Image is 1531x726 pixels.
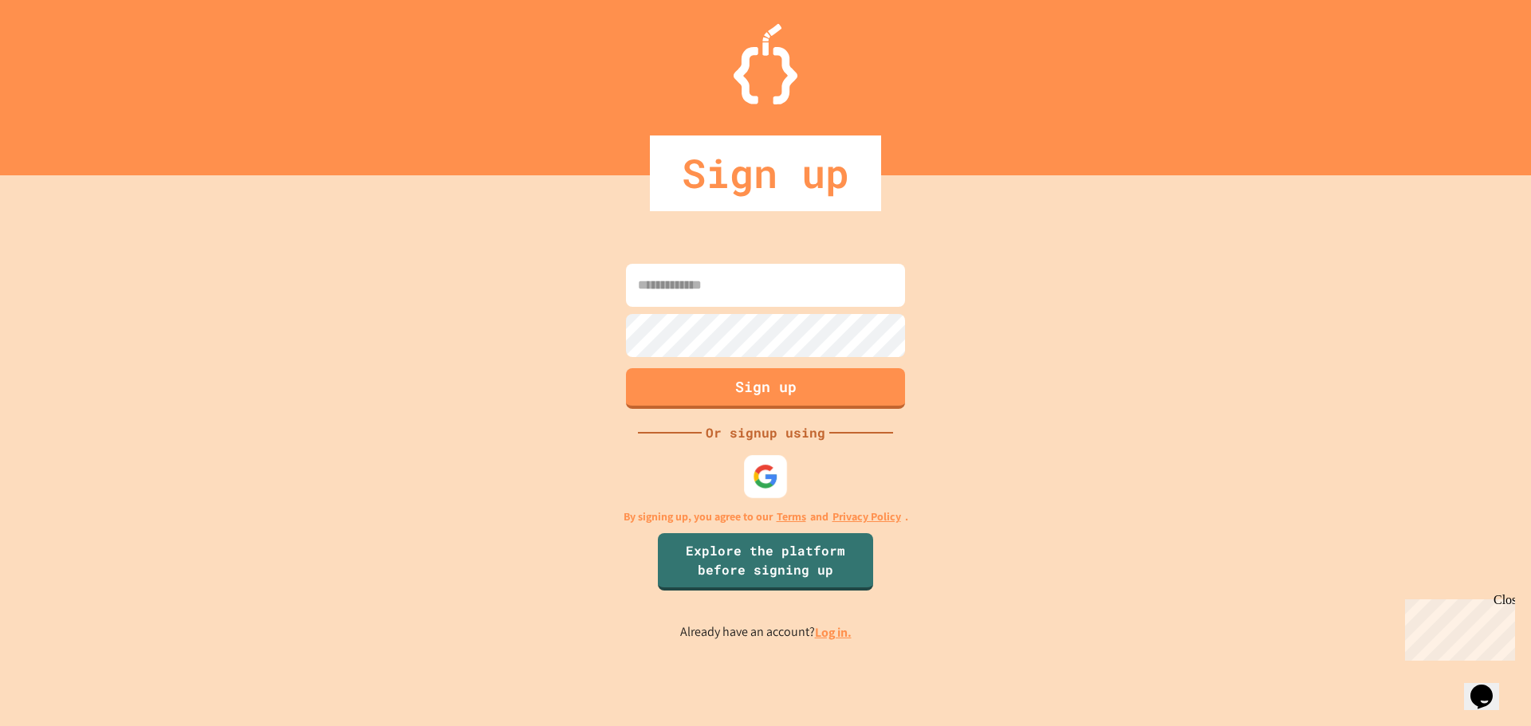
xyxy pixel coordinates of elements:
button: Sign up [626,368,905,409]
iframe: chat widget [1464,662,1515,710]
img: google-icon.svg [753,463,778,489]
div: Sign up [650,135,881,211]
img: Logo.svg [734,24,797,104]
div: Chat with us now!Close [6,6,110,101]
a: Terms [777,508,806,525]
a: Explore the platform before signing up [658,533,873,591]
a: Privacy Policy [832,508,901,525]
iframe: chat widget [1399,593,1515,661]
p: Already have an account? [680,622,852,642]
div: Or signup using [702,423,829,442]
p: By signing up, you agree to our and . [624,508,908,525]
a: Log in. [815,624,852,641]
